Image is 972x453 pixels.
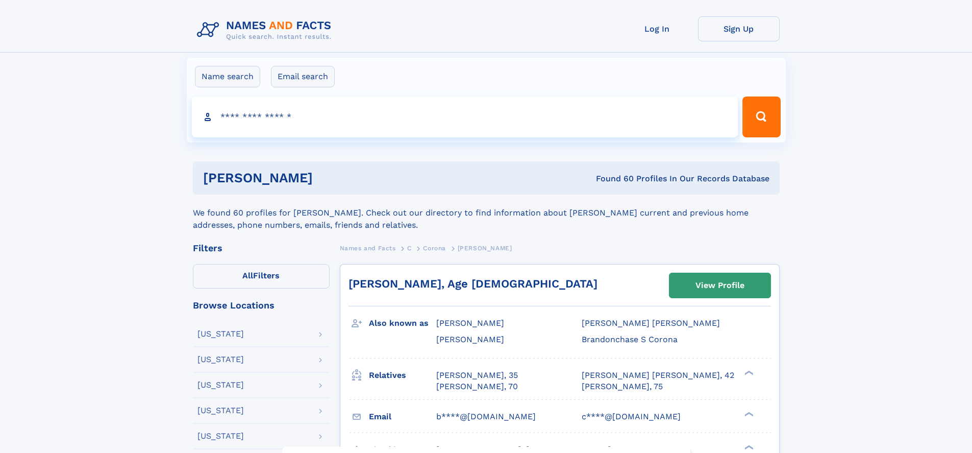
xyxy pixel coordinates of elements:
span: [PERSON_NAME] [PERSON_NAME] [582,318,720,328]
h3: Also known as [369,315,436,332]
div: [US_STATE] [197,432,244,440]
div: [US_STATE] [197,355,244,364]
div: ❯ [742,369,754,376]
h3: Relatives [369,367,436,384]
div: [US_STATE] [197,381,244,389]
a: Corona [423,242,446,254]
span: Corona [423,245,446,252]
span: [PERSON_NAME] [436,318,504,328]
a: [PERSON_NAME], 75 [582,381,663,392]
div: Found 60 Profiles In Our Records Database [454,173,769,184]
a: View Profile [669,273,770,298]
span: All [242,271,253,280]
span: Brandonchase S Corona [582,335,678,344]
img: Logo Names and Facts [193,16,340,44]
span: C [407,245,412,252]
div: [US_STATE] [197,407,244,415]
div: ❯ [742,411,754,417]
div: Filters [193,244,330,253]
a: [PERSON_NAME], 35 [436,370,518,381]
div: View Profile [695,274,744,297]
div: ❯ [742,444,754,450]
label: Filters [193,264,330,289]
span: [PERSON_NAME] [436,335,504,344]
label: Name search [195,66,260,87]
a: [PERSON_NAME], Age [DEMOGRAPHIC_DATA] [348,277,597,290]
h3: Email [369,408,436,425]
a: [PERSON_NAME] [PERSON_NAME], 42 [582,370,734,381]
input: search input [192,97,738,137]
a: [PERSON_NAME], 70 [436,381,518,392]
div: We found 60 profiles for [PERSON_NAME]. Check out our directory to find information about [PERSON... [193,195,780,231]
a: C [407,242,412,254]
button: Search Button [742,97,780,137]
label: Email search [271,66,335,87]
h1: [PERSON_NAME] [203,172,455,184]
div: [US_STATE] [197,330,244,338]
a: Names and Facts [340,242,396,254]
span: [PERSON_NAME] [458,245,512,252]
a: Log In [616,16,698,41]
div: Browse Locations [193,301,330,310]
a: Sign Up [698,16,780,41]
